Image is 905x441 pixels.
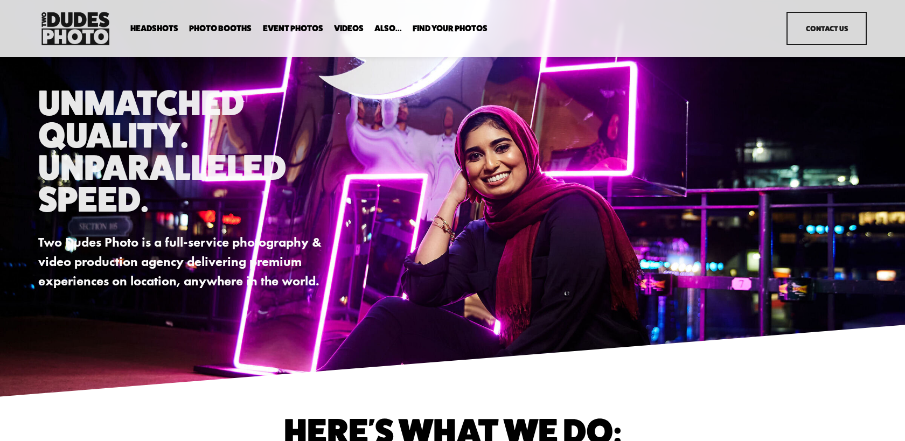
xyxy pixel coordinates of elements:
[374,24,402,34] a: folder dropdown
[38,234,325,289] strong: Two Dudes Photo is a full-service photography & video production agency delivering premium experi...
[130,24,178,34] a: folder dropdown
[38,87,345,215] h1: Unmatched Quality. Unparalleled Speed.
[786,12,867,45] a: Contact Us
[374,24,402,33] span: Also...
[189,24,252,34] a: folder dropdown
[130,24,178,33] span: Headshots
[263,24,323,34] a: Event Photos
[38,9,113,48] img: Two Dudes Photo | Headshots, Portraits &amp; Photo Booths
[189,24,252,33] span: Photo Booths
[334,24,364,34] a: Videos
[413,24,488,33] span: Find Your Photos
[413,24,488,34] a: folder dropdown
